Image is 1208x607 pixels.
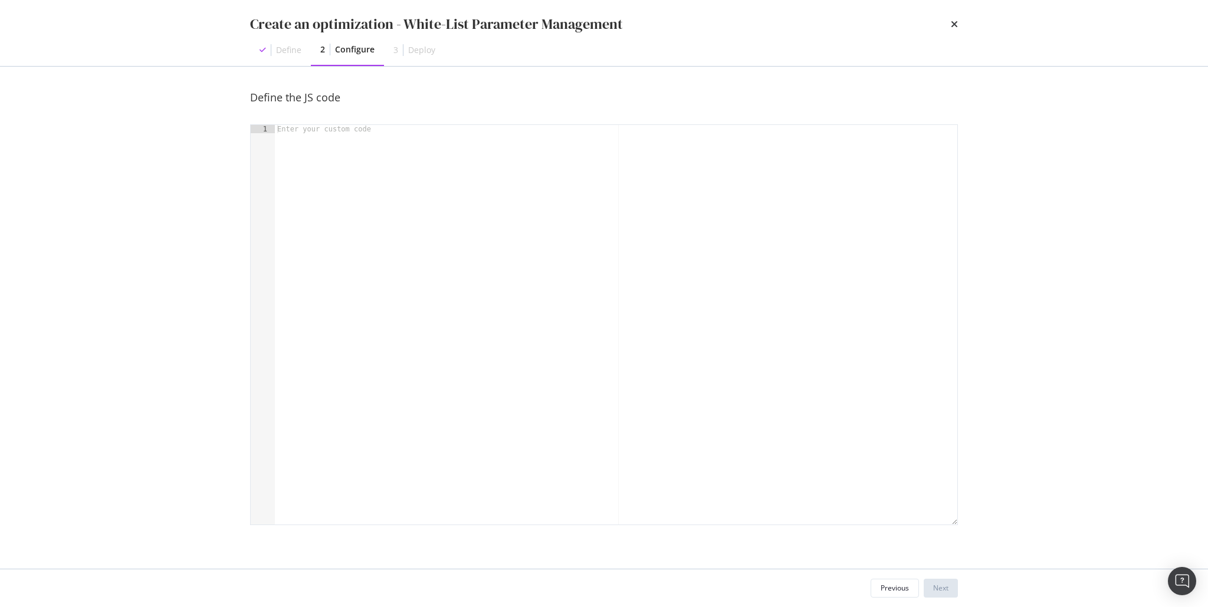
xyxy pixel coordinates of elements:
[275,125,373,133] div: Enter your custom code
[276,44,301,56] div: Define
[320,44,325,55] div: 2
[933,583,948,593] div: Next
[393,44,398,56] div: 3
[881,583,909,593] div: Previous
[408,44,435,56] div: Deploy
[335,44,375,55] div: Configure
[871,579,919,598] button: Previous
[951,14,958,34] div: times
[1168,567,1196,595] div: Open Intercom Messenger
[924,579,958,598] button: Next
[251,125,275,133] div: 1
[250,14,623,34] div: Create an optimization - White-List Parameter Management
[250,90,958,105] div: Define the JS code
